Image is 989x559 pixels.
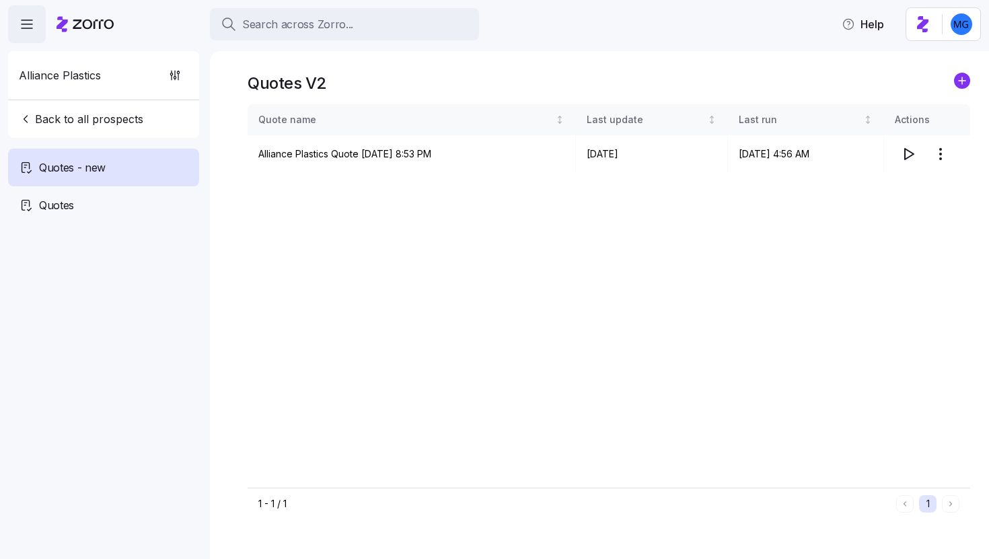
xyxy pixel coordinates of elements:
[951,13,972,35] img: 61c362f0e1d336c60eacb74ec9823875
[248,73,327,94] h1: Quotes V2
[863,115,873,124] div: Not sorted
[739,112,861,127] div: Last run
[13,106,149,133] button: Back to all prospects
[942,495,959,513] button: Next page
[8,149,199,186] a: Quotes - new
[842,16,884,32] span: Help
[895,112,959,127] div: Actions
[8,186,199,224] a: Quotes
[248,135,576,173] td: Alliance Plastics Quote [DATE] 8:53 PM
[919,495,937,513] button: 1
[258,112,552,127] div: Quote name
[210,8,479,40] button: Search across Zorro...
[39,197,74,214] span: Quotes
[242,16,353,33] span: Search across Zorro...
[39,159,106,176] span: Quotes - new
[19,67,101,84] span: Alliance Plastics
[555,115,564,124] div: Not sorted
[728,135,884,173] td: [DATE] 4:56 AM
[896,495,914,513] button: Previous page
[954,73,970,94] a: add icon
[954,73,970,89] svg: add icon
[248,104,576,135] th: Quote nameNot sorted
[576,135,728,173] td: [DATE]
[258,497,891,511] div: 1 - 1 / 1
[576,104,728,135] th: Last updateNot sorted
[707,115,717,124] div: Not sorted
[831,11,895,38] button: Help
[728,104,884,135] th: Last runNot sorted
[587,112,705,127] div: Last update
[19,111,143,127] span: Back to all prospects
